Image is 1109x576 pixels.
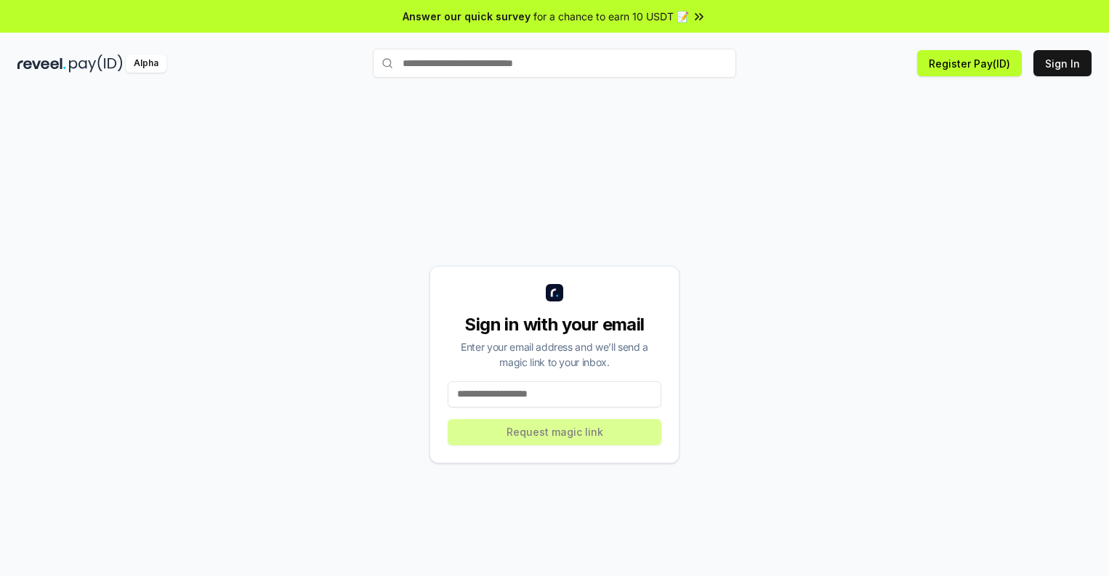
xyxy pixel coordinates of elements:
span: Answer our quick survey [403,9,531,24]
img: logo_small [546,284,563,301]
div: Sign in with your email [448,313,661,336]
div: Alpha [126,54,166,73]
button: Sign In [1033,50,1092,76]
div: Enter your email address and we’ll send a magic link to your inbox. [448,339,661,370]
span: for a chance to earn 10 USDT 📝 [533,9,689,24]
img: pay_id [69,54,123,73]
button: Register Pay(ID) [917,50,1022,76]
img: reveel_dark [17,54,66,73]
